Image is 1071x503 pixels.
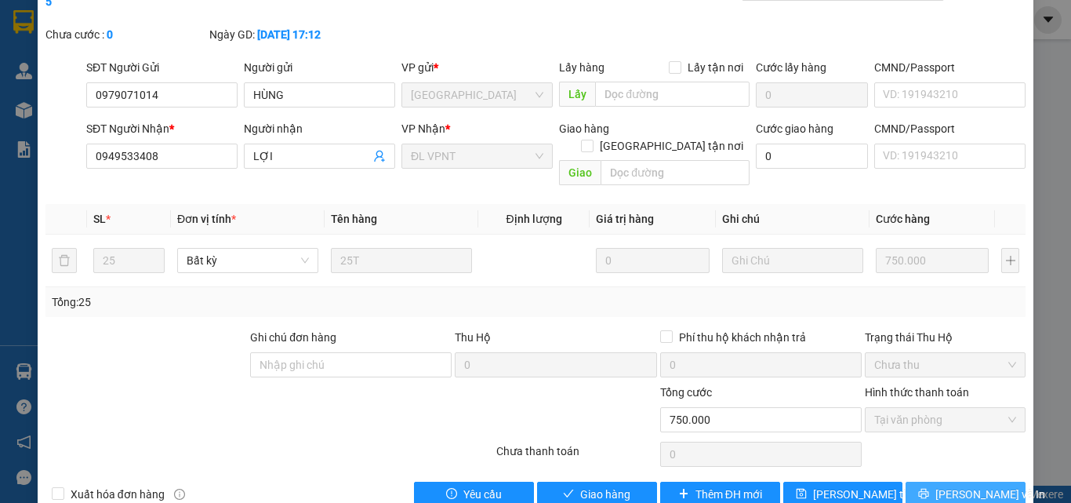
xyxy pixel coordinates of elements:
div: Tổng: 25 [52,293,415,311]
button: delete [52,248,77,273]
div: CMND/Passport [874,120,1026,137]
span: Lấy tận nơi [681,59,750,76]
span: user-add [373,150,386,162]
input: Cước lấy hàng [756,82,868,108]
div: VP gửi [401,59,553,76]
span: [PERSON_NAME] thay đổi [813,486,938,503]
label: Hình thức thanh toán [865,386,969,399]
span: save [796,488,807,501]
span: Tại văn phòng [874,408,1016,432]
label: Ghi chú đơn hàng [250,331,336,344]
span: Định lượng [506,213,561,225]
div: Trạng thái Thu Hộ [865,329,1026,346]
b: 0 [107,28,113,41]
span: Thu Hộ [455,331,491,344]
input: Ghi Chú [722,248,863,273]
input: 0 [596,248,709,273]
div: Người nhận [244,120,395,137]
span: ĐL VPNT [411,144,543,168]
div: CMND/Passport [874,59,1026,76]
span: Tổng cước [660,386,712,399]
div: Chưa cước : [45,26,206,43]
div: SĐT Người Gửi [86,59,238,76]
span: Lấy hàng [559,61,604,74]
div: Chưa thanh toán [495,443,659,470]
span: info-circle [174,489,185,500]
span: exclamation-circle [446,488,457,501]
span: Lấy [559,82,595,107]
span: Đơn vị tính [177,213,236,225]
b: [DATE] 17:12 [257,28,321,41]
span: ĐL Quận 5 [411,83,543,107]
label: Cước lấy hàng [756,61,826,74]
span: SL [93,213,106,225]
input: Dọc đường [601,160,750,185]
span: Yêu cầu [463,486,502,503]
span: check [563,488,574,501]
span: Giao hàng [580,486,630,503]
span: Chưa thu [874,353,1016,377]
div: Ngày GD: [209,26,370,43]
span: plus [678,488,689,501]
span: printer [918,488,929,501]
span: Bất kỳ [187,249,309,272]
div: Người gửi [244,59,395,76]
span: Cước hàng [876,213,930,225]
th: Ghi chú [716,204,870,235]
span: Xuất hóa đơn hàng [64,486,171,503]
span: Giao hàng [559,122,609,135]
span: [GEOGRAPHIC_DATA] tận nơi [594,137,750,155]
span: Giá trị hàng [596,213,654,225]
div: SĐT Người Nhận [86,120,238,137]
span: [PERSON_NAME] và In [935,486,1045,503]
span: Tên hàng [331,213,377,225]
span: Giao [559,160,601,185]
span: Thêm ĐH mới [695,486,762,503]
input: Dọc đường [595,82,750,107]
span: Phí thu hộ khách nhận trả [673,329,812,346]
input: Cước giao hàng [756,144,868,169]
input: Ghi chú đơn hàng [250,352,452,377]
span: VP Nhận [401,122,445,135]
button: plus [1001,248,1019,273]
label: Cước giao hàng [756,122,833,135]
input: 0 [876,248,989,273]
input: VD: Bàn, Ghế [331,248,472,273]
